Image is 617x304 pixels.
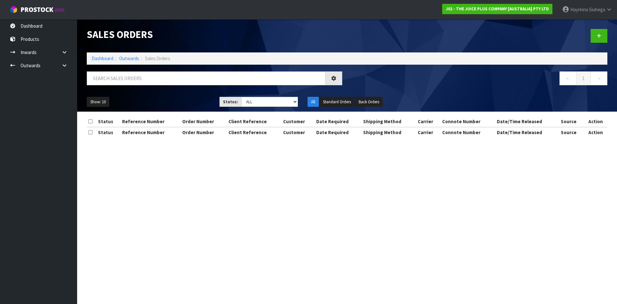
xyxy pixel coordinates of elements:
th: Status [96,127,121,137]
nav: Page navigation [352,71,607,87]
th: Source [559,127,584,137]
th: Order Number [181,116,227,127]
th: Carrier [416,116,441,127]
strong: Status: [223,99,238,105]
th: Date Required [315,116,362,127]
th: Action [584,116,607,127]
span: ProStock [21,5,53,14]
a: ← [559,71,577,85]
a: J02 - THE JUICE PLUS COMPANY [AUSTRALIA] PTY LTD [442,4,552,14]
th: Reference Number [121,116,181,127]
button: Standard Orders [319,97,354,107]
th: Connote Number [441,116,495,127]
th: Shipping Method [362,116,416,127]
strong: J02 - THE JUICE PLUS COMPANY [AUSTRALIA] PTY LTD [446,6,549,12]
h1: Sales Orders [87,29,342,40]
input: Search sales orders [87,71,326,85]
th: Date/Time Released [495,127,559,137]
th: Source [559,116,584,127]
th: Connote Number [441,127,495,137]
small: WMS [55,7,65,13]
span: Hayrinna [570,6,588,13]
a: → [590,71,607,85]
th: Reference Number [121,127,181,137]
a: 1 [576,71,591,85]
th: Date/Time Released [495,116,559,127]
th: Status [96,116,121,127]
th: Action [584,127,607,137]
button: All [308,97,319,107]
img: cube-alt.png [10,5,18,14]
span: Sales Orders [145,55,170,61]
th: Client Reference [227,127,282,137]
button: Show: 10 [87,97,109,107]
th: Customer [282,127,315,137]
th: Customer [282,116,315,127]
th: Shipping Method [362,127,416,137]
th: Date Required [315,127,362,137]
button: Back Orders [355,97,383,107]
th: Order Number [181,127,227,137]
a: Dashboard [92,55,113,61]
th: Carrier [416,127,441,137]
th: Client Reference [227,116,282,127]
span: Siuhega [589,6,605,13]
a: Outwards [119,55,139,61]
